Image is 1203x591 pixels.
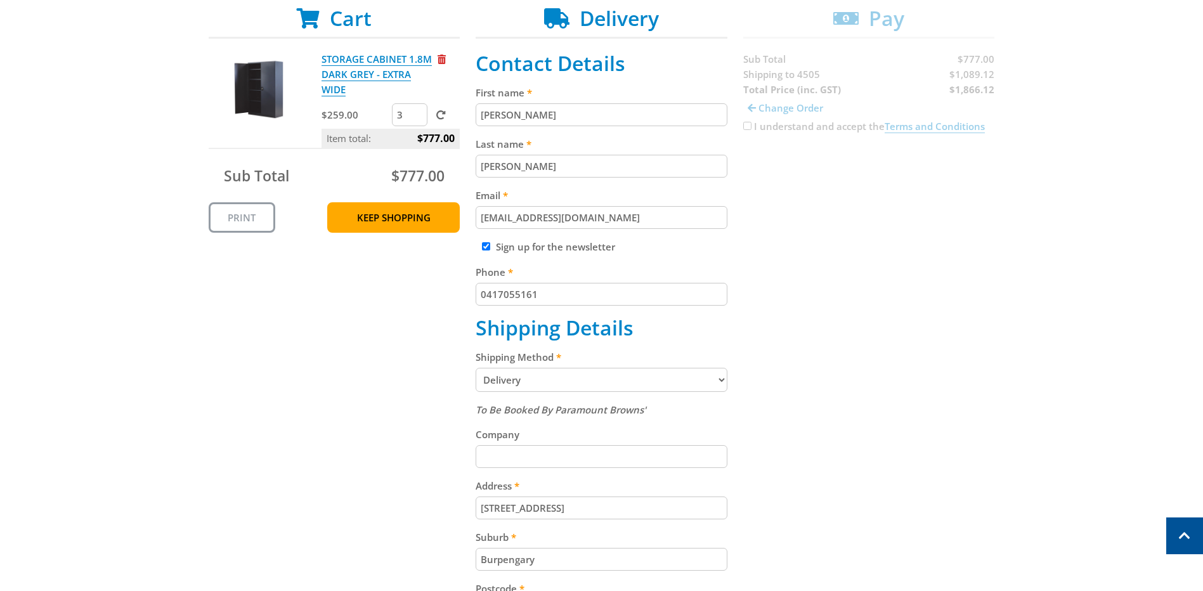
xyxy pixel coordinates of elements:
[580,4,659,32] span: Delivery
[391,166,445,186] span: $777.00
[476,136,727,152] label: Last name
[327,202,460,233] a: Keep Shopping
[330,4,372,32] span: Cart
[476,349,727,365] label: Shipping Method
[476,548,727,571] input: Please enter your suburb.
[476,478,727,493] label: Address
[476,155,727,178] input: Please enter your last name.
[476,368,727,392] select: Please select a shipping method.
[476,497,727,519] input: Please enter your address.
[476,283,727,306] input: Please enter your telephone number.
[476,403,646,416] em: To Be Booked By Paramount Browns'
[322,53,432,96] a: STORAGE CABINET 1.8M DARK GREY - EXTRA WIDE
[476,85,727,100] label: First name
[224,166,289,186] span: Sub Total
[476,103,727,126] input: Please enter your first name.
[476,51,727,75] h2: Contact Details
[221,51,297,127] img: STORAGE CABINET 1.8M DARK GREY - EXTRA WIDE
[476,188,727,203] label: Email
[322,129,460,148] p: Item total:
[476,206,727,229] input: Please enter your email address.
[476,529,727,545] label: Suburb
[417,129,455,148] span: $777.00
[438,53,446,65] a: Remove from cart
[476,264,727,280] label: Phone
[322,107,389,122] p: $259.00
[496,240,615,253] label: Sign up for the newsletter
[476,316,727,340] h2: Shipping Details
[476,427,727,442] label: Company
[209,202,275,233] a: Print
